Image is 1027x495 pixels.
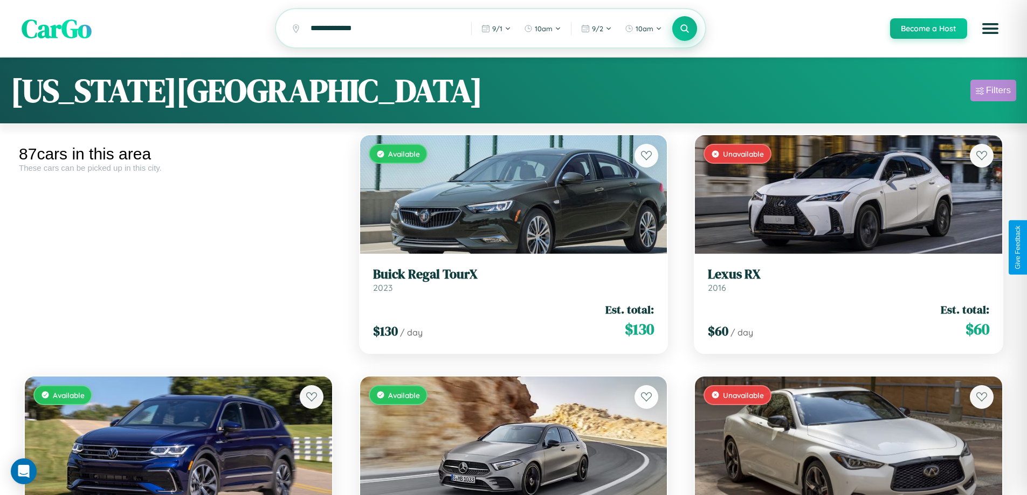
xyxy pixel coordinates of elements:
[373,267,654,293] a: Buick Regal TourX2023
[970,80,1016,101] button: Filters
[708,322,728,340] span: $ 60
[11,458,37,484] div: Open Intercom Messenger
[19,163,338,172] div: These cars can be picked up in this city.
[388,391,420,400] span: Available
[22,11,92,46] span: CarGo
[708,267,989,282] h3: Lexus RX
[476,20,516,37] button: 9/1
[53,391,85,400] span: Available
[708,282,726,293] span: 2016
[605,302,654,317] span: Est. total:
[492,24,502,33] span: 9 / 1
[986,85,1011,96] div: Filters
[11,68,483,113] h1: [US_STATE][GEOGRAPHIC_DATA]
[625,318,654,340] span: $ 130
[576,20,617,37] button: 9/2
[941,302,989,317] span: Est. total:
[890,18,967,39] button: Become a Host
[636,24,653,33] span: 10am
[708,267,989,293] a: Lexus RX2016
[519,20,567,37] button: 10am
[619,20,667,37] button: 10am
[966,318,989,340] span: $ 60
[723,391,764,400] span: Unavailable
[730,327,753,338] span: / day
[388,149,420,158] span: Available
[400,327,423,338] span: / day
[373,322,398,340] span: $ 130
[19,145,338,163] div: 87 cars in this area
[975,13,1005,44] button: Open menu
[373,267,654,282] h3: Buick Regal TourX
[1014,226,1022,269] div: Give Feedback
[373,282,392,293] span: 2023
[535,24,553,33] span: 10am
[723,149,764,158] span: Unavailable
[592,24,603,33] span: 9 / 2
